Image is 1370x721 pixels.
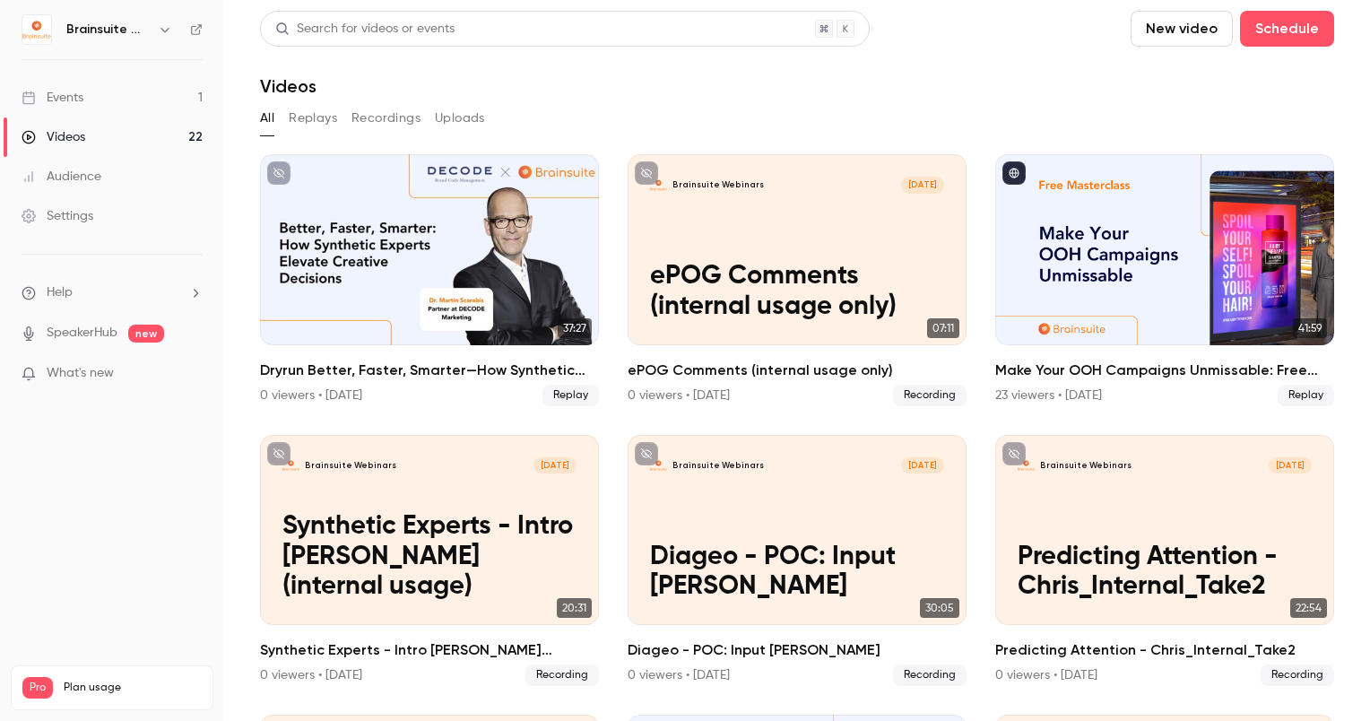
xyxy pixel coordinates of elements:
button: unpublished [635,161,658,185]
p: Brainsuite Webinars [672,179,764,191]
span: 22:54 [1290,598,1327,618]
span: What's new [47,364,114,383]
a: ePOG Comments (internal usage only)Brainsuite Webinars[DATE]ePOG Comments (internal usage only)07... [628,154,967,406]
button: Uploads [435,104,485,133]
span: 37:27 [558,318,592,338]
img: Diageo - POC: Input Chris [650,457,667,474]
a: Synthetic Experts - Intro Chris (internal usage)Brainsuite Webinars[DATE]Synthetic Experts - Intr... [260,435,599,687]
button: Replays [289,104,337,133]
div: 0 viewers • [DATE] [260,666,362,684]
li: ePOG Comments (internal usage only) [628,154,967,406]
h2: Predicting Attention - Chris_Internal_Take2 [995,639,1334,661]
span: [DATE] [1269,457,1312,474]
div: 23 viewers • [DATE] [995,387,1102,404]
button: New video [1131,11,1233,47]
p: Predicting Attention - Chris_Internal_Take2 [1018,543,1312,604]
h2: ePOG Comments (internal usage only) [628,360,967,381]
div: 0 viewers • [DATE] [260,387,362,404]
span: new [128,325,164,343]
p: Brainsuite Webinars [305,460,396,472]
p: Brainsuite Webinars [1040,460,1132,472]
span: [DATE] [533,457,577,474]
img: ePOG Comments (internal usage only) [650,177,667,194]
span: Recording [893,385,967,406]
li: Synthetic Experts - Intro Chris (internal usage) [260,435,599,687]
h2: Dryrun Better, Faster, Smarter—How Synthetic Experts Elevate Creative Decisions [260,360,599,381]
button: unpublished [1002,442,1026,465]
span: 07:11 [927,318,959,338]
button: Schedule [1240,11,1334,47]
a: 37:27Dryrun Better, Faster, Smarter—How Synthetic Experts Elevate Creative Decisions0 viewers • [... [260,154,599,406]
span: Pro [22,677,53,699]
h1: Videos [260,75,316,97]
p: ePOG Comments (internal usage only) [650,262,944,323]
li: Predicting Attention - Chris_Internal_Take2 [995,435,1334,687]
li: Diageo - POC: Input Chris [628,435,967,687]
div: Events [22,89,83,107]
span: 41:59 [1293,318,1327,338]
h2: Diageo - POC: Input [PERSON_NAME] [628,639,967,661]
span: Recording [525,665,599,686]
div: Search for videos or events [275,20,455,39]
a: SpeakerHub [47,324,117,343]
div: Videos [22,128,85,146]
img: Synthetic Experts - Intro Chris (internal usage) [282,457,299,474]
p: Brainsuite Webinars [672,460,764,472]
span: 30:05 [920,598,959,618]
span: Replay [1278,385,1334,406]
span: 20:31 [557,598,592,618]
img: Predicting Attention - Chris_Internal_Take2 [1018,457,1035,474]
a: 41:59Make Your OOH Campaigns Unmissable: Free Masterclass23 viewers • [DATE]Replay [995,154,1334,406]
div: Audience [22,168,101,186]
button: unpublished [267,442,290,465]
span: [DATE] [901,457,944,474]
button: unpublished [635,442,658,465]
span: [DATE] [901,177,944,194]
h2: Make Your OOH Campaigns Unmissable: Free Masterclass [995,360,1334,381]
button: unpublished [267,161,290,185]
span: Recording [1261,665,1334,686]
div: 0 viewers • [DATE] [628,387,730,404]
p: Diageo - POC: Input [PERSON_NAME] [650,543,944,604]
p: Synthetic Experts - Intro [PERSON_NAME] (internal usage) [282,512,577,603]
div: Settings [22,207,93,225]
div: 0 viewers • [DATE] [995,666,1097,684]
button: All [260,104,274,133]
h6: Brainsuite Webinars [66,21,151,39]
li: Make Your OOH Campaigns Unmissable: Free Masterclass [995,154,1334,406]
span: Plan usage [64,681,202,695]
button: published [1002,161,1026,185]
a: Diageo - POC: Input ChrisBrainsuite Webinars[DATE]Diageo - POC: Input [PERSON_NAME]30:05Diageo - ... [628,435,967,687]
span: Replay [542,385,599,406]
li: Dryrun Better, Faster, Smarter—How Synthetic Experts Elevate Creative Decisions [260,154,599,406]
section: Videos [260,11,1334,710]
iframe: Noticeable Trigger [181,366,203,382]
a: Predicting Attention - Chris_Internal_Take2Brainsuite Webinars[DATE]Predicting Attention - Chris_... [995,435,1334,687]
div: 0 viewers • [DATE] [628,666,730,684]
li: help-dropdown-opener [22,283,203,302]
button: Recordings [351,104,421,133]
span: Recording [893,665,967,686]
img: Brainsuite Webinars [22,15,51,44]
h2: Synthetic Experts - Intro [PERSON_NAME] (internal usage) [260,639,599,661]
span: Help [47,283,73,302]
